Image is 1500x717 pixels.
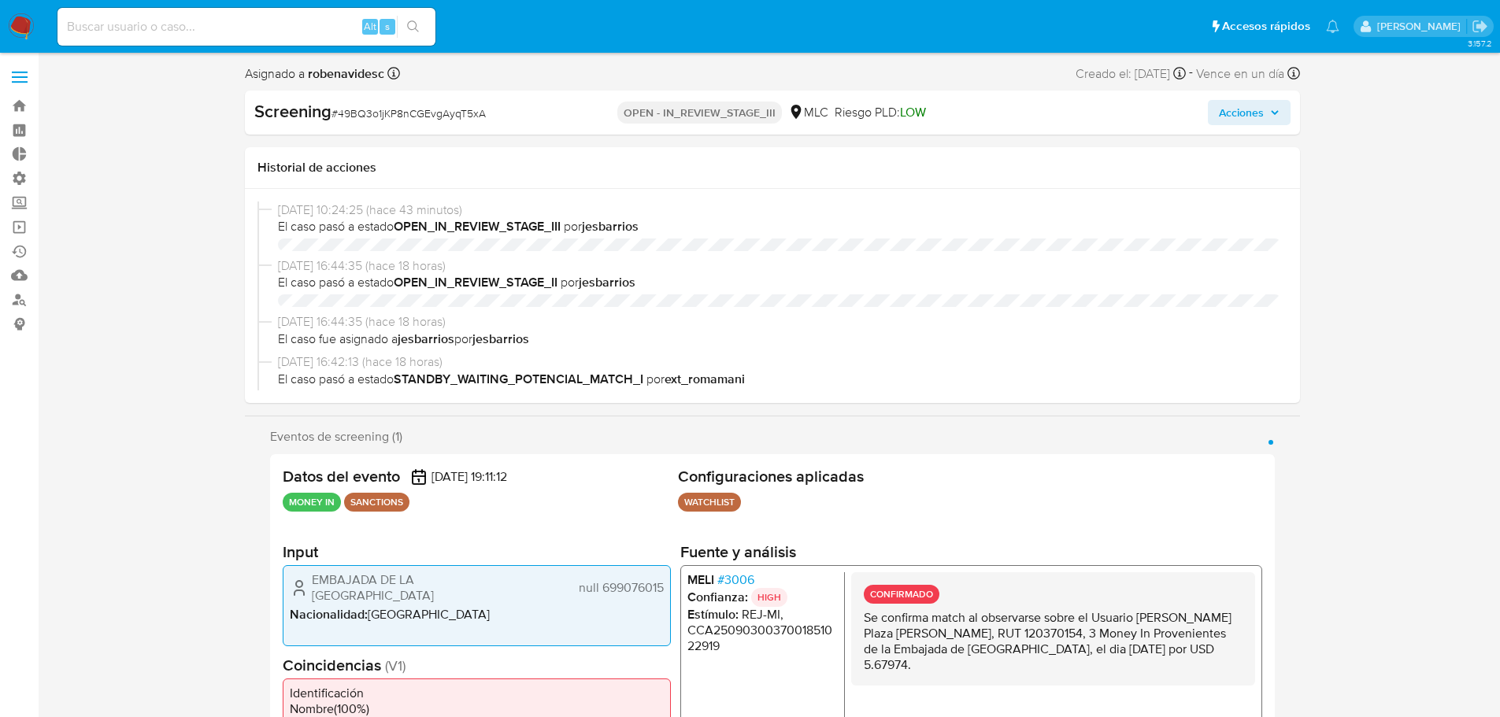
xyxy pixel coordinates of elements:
span: # 49BQ3o1jKP8nCGEvgAyqT5xA [331,105,486,121]
p: OPEN - IN_REVIEW_STAGE_III [617,102,782,124]
b: OPEN_IN_REVIEW_STAGE_II [394,273,557,291]
span: [DATE] 16:42:13 (hace 18 horas) [278,353,1281,371]
span: s [385,19,390,34]
b: OPEN_IN_REVIEW_STAGE_III [394,217,561,235]
span: Accesos rápidos [1222,18,1310,35]
span: Asignado a [245,65,384,83]
p: nicolas.tyrkiel@mercadolibre.com [1377,19,1466,34]
a: Notificaciones [1326,20,1339,33]
span: El caso pasó a estado por [278,274,1281,291]
b: jesbarrios [472,330,529,348]
span: El caso pasó a estado por [278,371,1281,388]
span: LOW [900,103,926,121]
span: El caso fue asignado a por [278,331,1281,348]
a: Salir [1472,18,1488,35]
b: jesbarrios [579,273,635,291]
span: Vence en un día [1196,65,1284,83]
button: Acciones [1208,100,1291,125]
span: [DATE] 16:44:35 (hace 18 horas) [278,257,1281,275]
b: jesbarrios [582,217,639,235]
input: Buscar usuario o caso... [57,17,435,37]
b: STANDBY_WAITING_POTENCIAL_MATCH_I [394,370,643,388]
b: jesbarrios [398,330,454,348]
span: El caso pasó a estado por [278,218,1281,235]
span: - [1189,63,1193,84]
h1: Historial de acciones [257,160,1287,176]
span: Acciones [1219,100,1264,125]
div: MLC [788,104,828,121]
span: Alt [364,19,376,34]
span: [DATE] 10:24:25 (hace 43 minutos) [278,201,1281,219]
b: Screening [254,98,331,124]
b: robenavidesc [305,65,384,83]
div: Creado el: [DATE] [1076,63,1186,84]
span: Riesgo PLD: [835,104,926,121]
span: [DATE] 16:44:35 (hace 18 horas) [278,313,1281,331]
button: search-icon [397,16,429,38]
b: ext_romamani [665,370,745,388]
